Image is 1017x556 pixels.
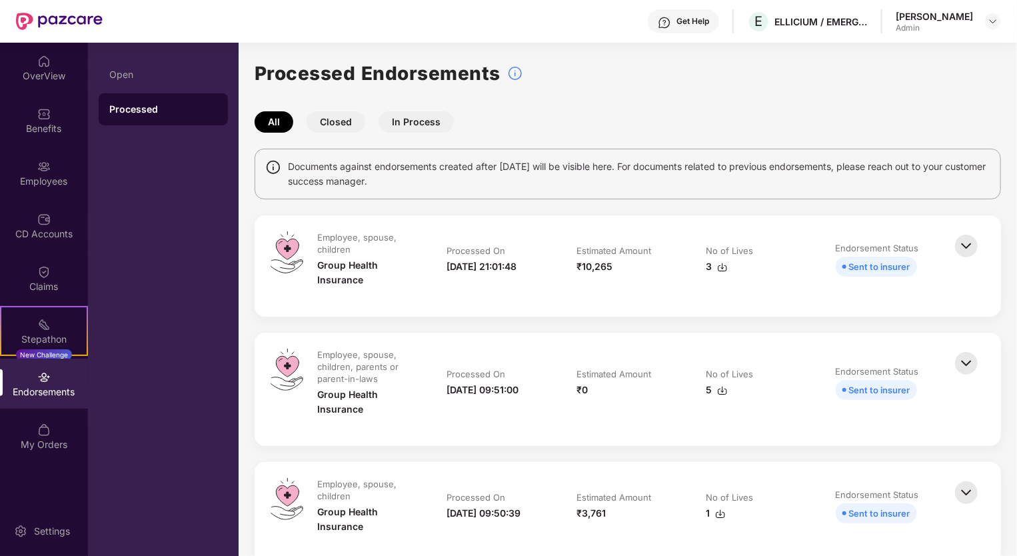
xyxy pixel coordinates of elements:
[37,318,51,331] img: svg+xml;base64,PHN2ZyB4bWxucz0iaHR0cDovL3d3dy53My5vcmcvMjAwMC9zdmciIHdpZHRoPSIyMSIgaGVpZ2h0PSIyMC...
[37,107,51,121] img: svg+xml;base64,PHN2ZyBpZD0iQmVuZWZpdHMiIHhtbG5zPSJodHRwOi8vd3d3LnczLm9yZy8yMDAwL3N2ZyIgd2lkdGg9Ij...
[271,349,303,391] img: svg+xml;base64,PHN2ZyB4bWxucz0iaHR0cDovL3d3dy53My5vcmcvMjAwMC9zdmciIHdpZHRoPSI0OS4zMiIgaGVpZ2h0PS...
[706,368,753,380] div: No of Lives
[988,16,998,27] img: svg+xml;base64,PHN2ZyBpZD0iRHJvcGRvd24tMzJ4MzIiIHhtbG5zPSJodHRwOi8vd3d3LnczLm9yZy8yMDAwL3N2ZyIgd2...
[774,15,868,28] div: ELLICIUM / EMERGYS SOLUTIONS PRIVATE LIMITED
[447,259,516,274] div: [DATE] 21:01:48
[37,423,51,437] img: svg+xml;base64,PHN2ZyBpZD0iTXlfT3JkZXJzIiBkYXRhLW5hbWU9Ik15IE9yZGVycyIgeG1sbnM9Imh0dHA6Ly93d3cudz...
[317,231,417,255] div: Employee, spouse, children
[271,231,303,273] img: svg+xml;base64,PHN2ZyB4bWxucz0iaHR0cDovL3d3dy53My5vcmcvMjAwMC9zdmciIHdpZHRoPSI0OS4zMiIgaGVpZ2h0PS...
[706,383,728,397] div: 5
[14,525,27,538] img: svg+xml;base64,PHN2ZyBpZD0iU2V0dGluZy0yMHgyMCIgeG1sbnM9Imh0dHA6Ly93d3cudzMub3JnLzIwMDAvc3ZnIiB3aW...
[379,111,454,133] button: In Process
[676,16,709,27] div: Get Help
[255,59,501,88] h1: Processed Endorsements
[507,65,523,81] img: svg+xml;base64,PHN2ZyBpZD0iSW5mb18tXzMyeDMyIiBkYXRhLW5hbWU9IkluZm8gLSAzMngzMiIgeG1sbnM9Imh0dHA6Ly...
[37,55,51,68] img: svg+xml;base64,PHN2ZyBpZD0iSG9tZSIgeG1sbnM9Imh0dHA6Ly93d3cudzMub3JnLzIwMDAvc3ZnIiB3aWR0aD0iMjAiIG...
[37,265,51,279] img: svg+xml;base64,PHN2ZyBpZD0iQ2xhaW0iIHhtbG5zPSJodHRwOi8vd3d3LnczLm9yZy8yMDAwL3N2ZyIgd2lkdGg9IjIwIi...
[447,383,518,397] div: [DATE] 09:51:00
[658,16,671,29] img: svg+xml;base64,PHN2ZyBpZD0iSGVscC0zMngzMiIgeG1sbnM9Imh0dHA6Ly93d3cudzMub3JnLzIwMDAvc3ZnIiB3aWR0aD...
[37,371,51,384] img: svg+xml;base64,PHN2ZyBpZD0iRW5kb3JzZW1lbnRzIiB4bWxucz0iaHR0cDovL3d3dy53My5vcmcvMjAwMC9zdmciIHdpZH...
[706,245,753,257] div: No of Lives
[317,349,417,385] div: Employee, spouse, children, parents or parent-in-laws
[849,259,910,274] div: Sent to insurer
[836,365,919,377] div: Endorsement Status
[271,478,303,520] img: svg+xml;base64,PHN2ZyB4bWxucz0iaHR0cDovL3d3dy53My5vcmcvMjAwMC9zdmciIHdpZHRoPSI0OS4zMiIgaGVpZ2h0PS...
[952,478,981,507] img: svg+xml;base64,PHN2ZyBpZD0iQmFjay0zMngzMiIgeG1sbnM9Imh0dHA6Ly93d3cudzMub3JnLzIwMDAvc3ZnIiB3aWR0aD...
[317,478,417,502] div: Employee, spouse, children
[447,245,505,257] div: Processed On
[715,509,726,519] img: svg+xml;base64,PHN2ZyBpZD0iRG93bmxvYWQtMzJ4MzIiIHhtbG5zPSJodHRwOi8vd3d3LnczLm9yZy8yMDAwL3N2ZyIgd2...
[288,159,990,189] span: Documents against endorsements created after [DATE] will be visible here. For documents related t...
[717,385,728,396] img: svg+xml;base64,PHN2ZyBpZD0iRG93bmxvYWQtMzJ4MzIiIHhtbG5zPSJodHRwOi8vd3d3LnczLm9yZy8yMDAwL3N2ZyIgd2...
[836,489,919,501] div: Endorsement Status
[265,159,281,175] img: svg+xml;base64,PHN2ZyBpZD0iSW5mbyIgeG1sbnM9Imh0dHA6Ly93d3cudzMub3JnLzIwMDAvc3ZnIiB3aWR0aD0iMTQiIG...
[255,111,293,133] button: All
[952,231,981,261] img: svg+xml;base64,PHN2ZyBpZD0iQmFjay0zMngzMiIgeG1sbnM9Imh0dHA6Ly93d3cudzMub3JnLzIwMDAvc3ZnIiB3aWR0aD...
[706,259,728,274] div: 3
[706,491,753,503] div: No of Lives
[16,13,103,30] img: New Pazcare Logo
[755,13,763,29] span: E
[447,506,520,521] div: [DATE] 09:50:39
[952,349,981,378] img: svg+xml;base64,PHN2ZyBpZD0iQmFjay0zMngzMiIgeG1sbnM9Imh0dHA6Ly93d3cudzMub3JnLzIwMDAvc3ZnIiB3aWR0aD...
[836,242,919,254] div: Endorsement Status
[447,368,505,380] div: Processed On
[1,333,87,346] div: Stepathon
[576,383,588,397] div: ₹0
[16,349,72,360] div: New Challenge
[317,258,420,287] div: Group Health Insurance
[576,259,612,274] div: ₹10,265
[317,387,420,417] div: Group Health Insurance
[37,160,51,173] img: svg+xml;base64,PHN2ZyBpZD0iRW1wbG95ZWVzIiB4bWxucz0iaHR0cDovL3d3dy53My5vcmcvMjAwMC9zdmciIHdpZHRoPS...
[896,10,973,23] div: [PERSON_NAME]
[576,491,651,503] div: Estimated Amount
[717,262,728,273] img: svg+xml;base64,PHN2ZyBpZD0iRG93bmxvYWQtMzJ4MzIiIHhtbG5zPSJodHRwOi8vd3d3LnczLm9yZy8yMDAwL3N2ZyIgd2...
[896,23,973,33] div: Admin
[307,111,365,133] button: Closed
[447,491,505,503] div: Processed On
[849,506,910,521] div: Sent to insurer
[576,368,651,380] div: Estimated Amount
[30,525,74,538] div: Settings
[576,245,651,257] div: Estimated Amount
[109,69,217,80] div: Open
[576,506,606,521] div: ₹3,761
[849,383,910,397] div: Sent to insurer
[706,506,726,521] div: 1
[37,213,51,226] img: svg+xml;base64,PHN2ZyBpZD0iQ0RfQWNjb3VudHMiIGRhdGEtbmFtZT0iQ0QgQWNjb3VudHMiIHhtbG5zPSJodHRwOi8vd3...
[109,103,217,116] div: Processed
[317,505,420,534] div: Group Health Insurance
